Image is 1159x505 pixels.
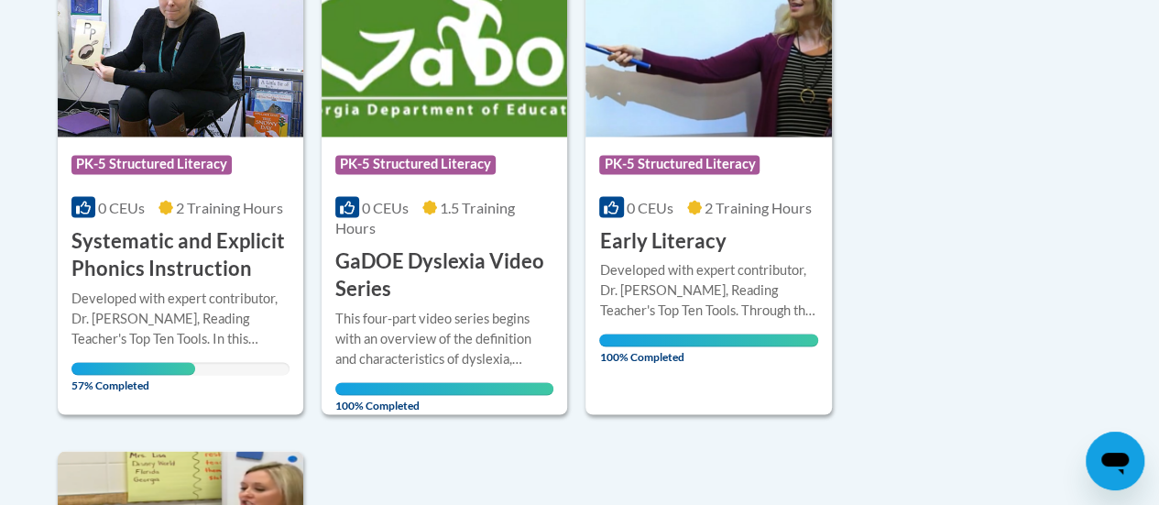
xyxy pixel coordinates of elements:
[98,198,145,215] span: 0 CEUs
[599,334,817,363] span: 100% Completed
[71,288,290,348] div: Developed with expert contributor, Dr. [PERSON_NAME], Reading Teacher's Top Ten Tools. In this co...
[599,334,817,346] div: Your progress
[71,362,196,391] span: 57% Completed
[599,259,817,320] div: Developed with expert contributor, Dr. [PERSON_NAME], Reading Teacher's Top Ten Tools. Through th...
[335,382,553,395] div: Your progress
[335,155,496,173] span: PK-5 Structured Literacy
[1086,432,1144,490] iframe: Button to launch messaging window
[705,198,812,215] span: 2 Training Hours
[335,198,515,236] span: 1.5 Training Hours
[71,226,290,283] h3: Systematic and Explicit Phonics Instruction
[599,226,726,255] h3: Early Literacy
[335,247,553,303] h3: GaDOE Dyslexia Video Series
[335,382,553,412] span: 100% Completed
[362,198,409,215] span: 0 CEUs
[71,155,232,173] span: PK-5 Structured Literacy
[335,308,553,368] div: This four-part video series begins with an overview of the definition and characteristics of dysl...
[71,362,196,375] div: Your progress
[599,155,760,173] span: PK-5 Structured Literacy
[176,198,283,215] span: 2 Training Hours
[627,198,673,215] span: 0 CEUs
